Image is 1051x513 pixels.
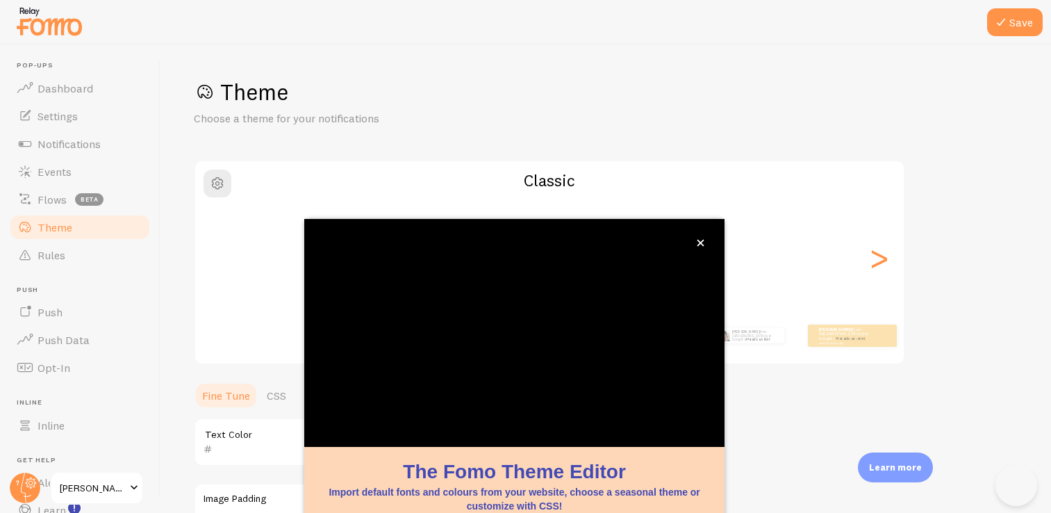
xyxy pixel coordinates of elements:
span: Theme [38,220,72,234]
div: Next slide [870,208,887,308]
strong: [PERSON_NAME] [819,327,852,332]
strong: [PERSON_NAME] [732,329,760,334]
a: CSS [258,382,295,409]
a: Flows beta [8,186,151,213]
button: close, [693,236,708,250]
a: Alerts [8,469,151,496]
span: Dashboard [38,81,93,95]
a: Push Data [8,326,151,354]
a: Notifications [8,130,151,158]
iframe: Help Scout Beacon - Open [995,464,1037,506]
a: Rules [8,241,151,269]
span: Events [38,165,72,179]
span: Pop-ups [17,61,151,70]
span: Rules [38,248,65,262]
h1: The Fomo Theme Editor [321,458,708,485]
a: Inline [8,412,151,439]
span: Settings [38,109,78,123]
p: from [GEOGRAPHIC_DATA] just bought a [819,327,875,344]
span: [PERSON_NAME] Store [60,480,126,496]
span: Flows [38,193,67,206]
p: Learn more [869,461,922,474]
span: Inline [17,398,151,407]
span: Get Help [17,456,151,465]
p: Import default fonts and colours from your website, choose a seasonal theme or customize with CSS! [321,485,708,513]
span: Inline [38,418,65,432]
img: fomo-relay-logo-orange.svg [15,3,84,39]
a: [PERSON_NAME] Store [50,471,144,505]
p: Choose a theme for your notifications [194,111,527,127]
a: Fine Tune [194,382,258,409]
div: Learn more [858,453,933,482]
a: Events [8,158,151,186]
span: Push Data [38,333,90,347]
h1: Theme [194,78,1018,106]
label: Image Padding [204,493,601,505]
a: Opt-In [8,354,151,382]
span: Notifications [38,137,101,151]
a: Push [8,298,151,326]
a: Settings [8,102,151,130]
span: beta [75,193,104,206]
a: Metallica t-shirt [746,337,770,341]
p: from [GEOGRAPHIC_DATA] just bought a [732,328,779,343]
a: Theme [8,213,151,241]
span: Push [38,305,63,319]
span: Push [17,286,151,295]
a: Metallica t-shirt [836,336,866,341]
span: Opt-In [38,361,70,375]
small: about 4 minutes ago [819,341,873,344]
h2: Classic [195,170,904,191]
a: Dashboard [8,74,151,102]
